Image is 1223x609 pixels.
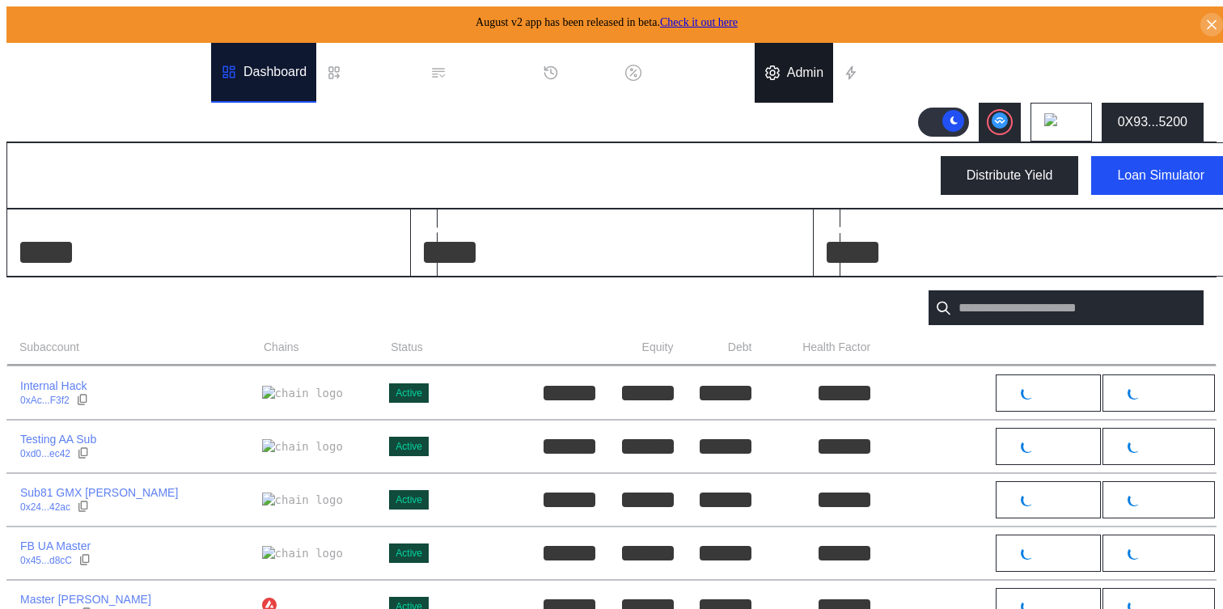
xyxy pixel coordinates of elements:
div: 0x24...42ac [20,501,70,513]
div: Discount Factors [648,66,745,80]
a: Automations [833,43,947,103]
a: Dashboard [211,43,316,103]
div: History [565,66,606,80]
img: chain logo [262,546,343,560]
span: Equity [642,339,674,356]
button: pendingWithdraw [1102,534,1216,573]
div: Dashboard [243,65,307,79]
img: chain logo [262,493,343,507]
span: Account Balance [510,339,595,356]
img: pending [1128,547,1140,560]
button: pendingDeposit [995,427,1101,466]
h2: Total Equity [827,222,899,237]
div: Sub81 GMX [PERSON_NAME] [20,485,178,500]
a: History [533,43,616,103]
div: 0X93...5200 [1118,115,1187,129]
span: Subaccount [19,339,79,356]
div: 0x45...d8cC [20,555,72,566]
img: pending [1021,440,1034,453]
img: pending [1128,440,1140,453]
div: USD [885,242,919,263]
span: Withdraw [1147,387,1190,400]
div: Active [396,441,422,452]
span: Chains [264,339,299,356]
button: 0X93...5200 [1102,103,1204,142]
div: Admin [787,66,823,80]
div: FB UA Master [20,539,91,553]
img: pending [1021,387,1034,400]
div: My Dashboard [20,161,169,191]
div: Permissions [453,66,523,80]
span: Debt [728,339,752,356]
button: pendingDeposit [995,374,1101,412]
span: Deposit [1040,387,1075,400]
span: Status [391,339,423,356]
img: pending [1128,387,1140,400]
a: Permissions [421,43,533,103]
h2: Total Debt [424,222,486,237]
span: Withdraw [1147,441,1190,453]
div: Active [396,494,422,505]
span: Deposit [1040,548,1075,560]
div: Active [396,387,422,399]
div: Distribute Yield [967,168,1053,183]
div: Subaccounts [19,298,113,317]
img: chain logo [262,439,343,454]
div: Testing AA Sub [20,432,96,446]
img: pending [1021,493,1034,506]
img: pending [1128,493,1140,506]
div: 0xd0...ec42 [20,448,70,459]
div: Master [PERSON_NAME] [20,592,151,607]
span: August v2 app has been released in beta. [476,16,738,28]
button: Distribute Yield [941,156,1079,195]
div: USD [78,242,112,263]
button: pendingWithdraw [1102,427,1216,466]
img: chain logo [1044,113,1062,131]
div: Loan Simulator [1117,168,1204,183]
img: chain logo [262,386,343,400]
h2: Total Balance [20,222,104,237]
div: Loan Book [349,66,411,80]
button: pendingWithdraw [1102,480,1216,519]
div: Internal Hack [20,379,89,393]
img: pending [1021,547,1034,560]
span: Deposit [1040,494,1075,506]
div: Automations [865,66,937,80]
button: chain logo [1030,103,1092,142]
a: Loan Book [316,43,421,103]
a: Check it out here [660,16,738,28]
div: 0xAc...F3f2 [20,395,70,406]
span: Deposit [1040,441,1075,453]
a: Admin [755,43,833,103]
span: Withdraw [1147,494,1190,506]
div: Active [396,548,422,559]
a: Discount Factors [616,43,755,103]
button: pendingDeposit [995,480,1101,519]
button: pendingWithdraw [1102,374,1216,412]
div: USD [482,242,516,263]
button: pendingDeposit [995,534,1101,573]
span: Health Factor [802,339,870,356]
span: Withdraw [1147,548,1190,560]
